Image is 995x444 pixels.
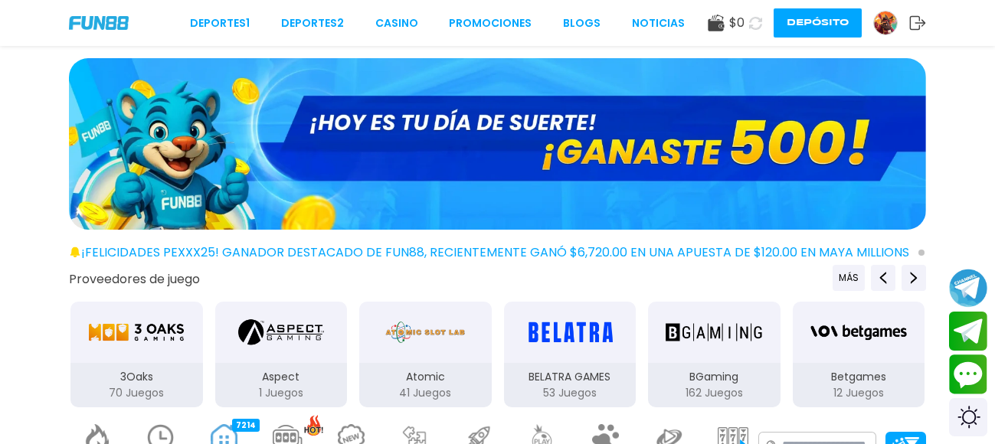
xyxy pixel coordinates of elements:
a: Deportes2 [281,15,344,31]
button: Betgames [787,300,931,409]
button: Previous providers [871,265,895,291]
p: 53 Juegos [504,385,637,401]
a: NOTICIAS [632,15,685,31]
p: 12 Juegos [793,385,925,401]
p: Betgames [793,369,925,385]
div: Switch theme [949,398,987,436]
button: 3Oaks [64,300,209,409]
button: Proveedores de juego [69,271,200,287]
img: 3Oaks [88,311,185,354]
button: BELATRA GAMES [498,300,643,409]
div: 7214 [232,419,260,432]
button: Atomic [353,300,498,409]
p: 1 Juegos [215,385,348,401]
p: 70 Juegos [70,385,203,401]
img: Aspect [238,311,324,354]
button: Aspect [209,300,354,409]
img: GANASTE 500 [69,58,926,230]
button: Join telegram [949,312,987,351]
img: hot [304,415,323,436]
p: BELATRA GAMES [504,369,637,385]
span: ¡FELICIDADES pexxx25! GANADOR DESTACADO DE FUN88, RECIENTEMENTE GANÓ $6,720.00 EN UNA APUESTA DE ... [81,243,925,262]
img: Atomic [382,311,468,354]
a: BLOGS [563,15,601,31]
p: 41 Juegos [359,385,492,401]
img: Avatar [874,11,897,34]
img: BELATRA GAMES [522,311,618,354]
p: Aspect [215,369,348,385]
button: Previous providers [833,265,865,291]
p: 3Oaks [70,369,203,385]
button: Next providers [902,265,926,291]
a: Promociones [449,15,532,31]
span: $ 0 [729,14,745,32]
p: Atomic [359,369,492,385]
button: BGaming [642,300,787,409]
img: Betgames [810,311,907,354]
img: BGaming [666,311,762,354]
p: 162 Juegos [648,385,781,401]
button: Depósito [774,8,862,38]
p: BGaming [648,369,781,385]
button: Contact customer service [949,354,987,394]
a: Deportes1 [190,15,250,31]
a: CASINO [375,15,418,31]
button: Join telegram channel [949,268,987,308]
a: Avatar [873,11,909,35]
img: Company Logo [69,16,129,29]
